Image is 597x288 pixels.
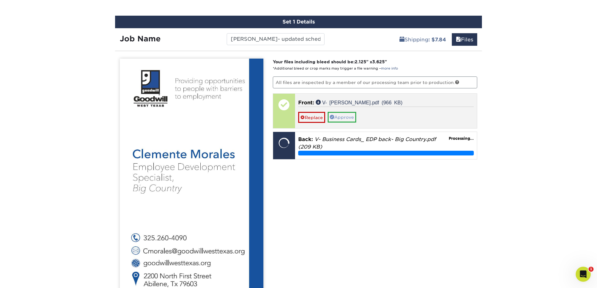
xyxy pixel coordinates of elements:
em: V- Business Cards_ EDP back- Big Country.pdf (209 KB) [298,136,436,150]
a: V- [PERSON_NAME].pdf (966 KB) [316,100,403,105]
a: Shipping: $7.84 [395,33,450,46]
span: 2.125 [355,59,366,64]
b: : $7.84 [428,37,446,43]
strong: Your files including bleed should be: " x " [273,59,387,64]
span: Front: [298,100,314,106]
a: more info [381,66,398,71]
strong: Job Name [120,34,161,43]
span: Back: [298,136,313,142]
p: All files are inspected by a member of our processing team prior to production. [273,76,478,88]
a: Files [452,33,477,46]
a: Replace [298,112,325,123]
span: 3.625 [372,59,385,64]
a: Approve [328,112,356,123]
input: Enter a job name [227,33,324,45]
iframe: Intercom live chat [576,267,591,282]
span: files [456,37,461,43]
div: Set 1 Details [115,16,482,28]
span: 1 [589,267,594,272]
small: *Additional bleed or crop marks may trigger a file warning – [273,66,398,71]
span: shipping [399,37,404,43]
